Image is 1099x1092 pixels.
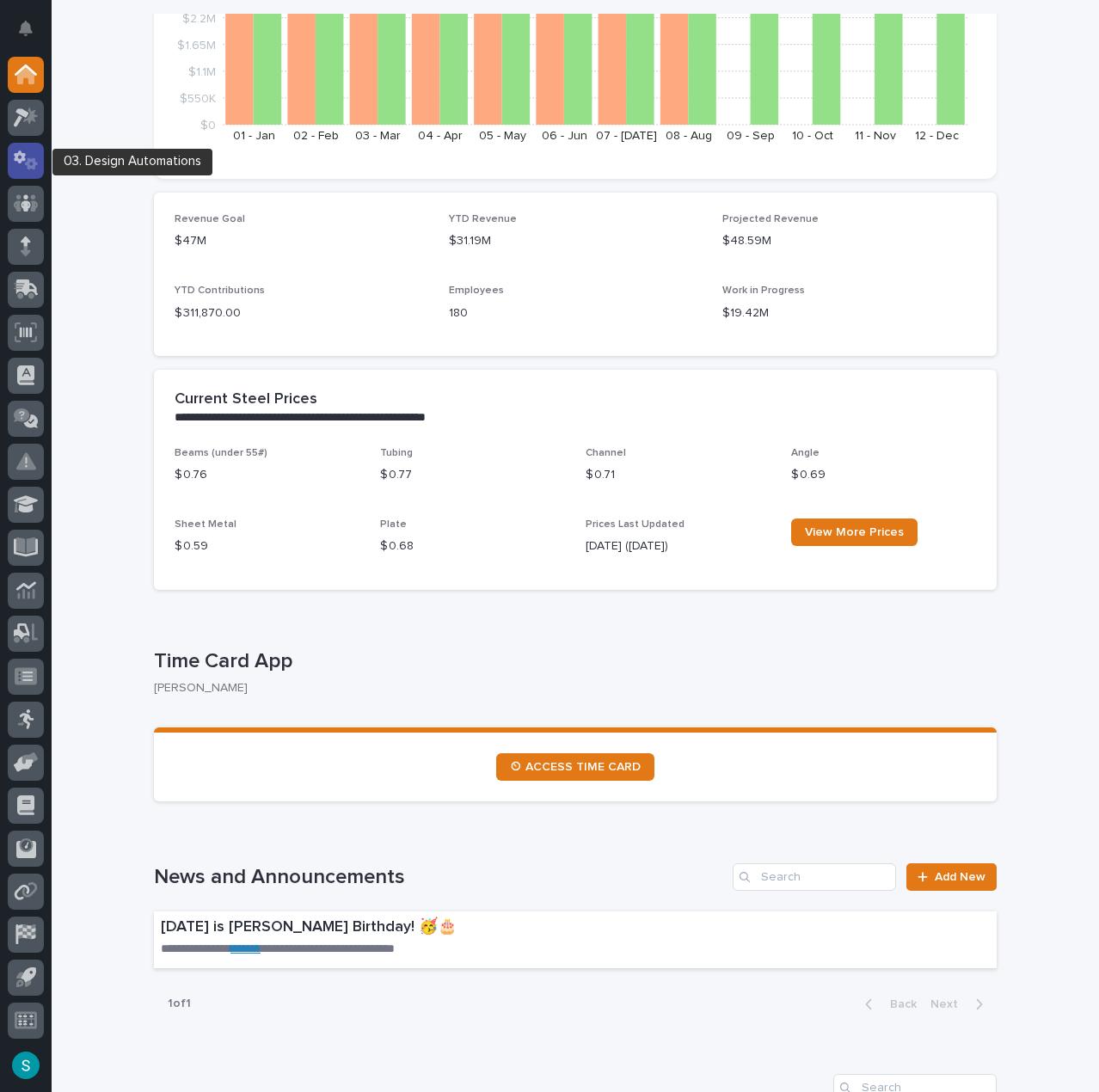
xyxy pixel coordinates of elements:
tspan: $1.1M [188,65,216,77]
span: Revenue Goal [175,214,245,224]
text: 12 - Dec [915,130,959,142]
span: Angle [791,448,820,458]
span: YTD Contributions [175,285,265,296]
text: 05 - May [479,130,526,142]
span: Prices Last Updated [586,519,685,530]
tspan: $0 [200,120,216,132]
span: YTD Revenue [449,214,517,224]
span: Tubing [380,448,413,458]
button: Back [851,997,924,1012]
tspan: $1.65M [177,39,216,51]
text: 04 - Apr [418,130,463,142]
span: Sheet Metal [175,519,236,530]
span: Next [930,998,968,1010]
a: ⏲ ACCESS TIME CARD [496,753,654,781]
text: 08 - Aug [666,130,712,142]
h2: Current Steel Prices [175,390,317,409]
span: Work in Progress [722,285,805,296]
text: 09 - Sep [727,130,775,142]
button: Notifications [8,10,44,46]
p: [DATE] ([DATE]) [586,537,771,555]
tspan: $550K [180,92,216,104]
span: Employees [449,285,504,296]
text: 03 - Mar [355,130,401,142]
span: ⏲ ACCESS TIME CARD [510,761,641,773]
p: 1 of 1 [154,983,205,1025]
p: $ 0.68 [380,537,565,555]
tspan: $2.2M [182,12,216,24]
p: [PERSON_NAME] [154,681,983,696]
text: 01 - Jan [233,130,275,142]
p: $ 0.71 [586,466,771,484]
p: $19.42M [722,304,976,322]
p: $31.19M [449,232,703,250]
p: $ 0.77 [380,466,565,484]
p: $ 0.59 [175,537,359,555]
p: $ 311,870.00 [175,304,428,322]
p: $ 0.76 [175,466,359,484]
text: 06 - Jun [542,130,587,142]
p: [DATE] is [PERSON_NAME] Birthday! 🥳🎂 [161,918,752,937]
h1: News and Announcements [154,865,726,890]
p: 180 [449,304,703,322]
span: Back [880,998,917,1010]
span: Plate [380,519,407,530]
span: Add New [935,871,985,883]
button: Next [924,997,997,1012]
div: Notifications [21,21,44,48]
p: $47M [175,232,428,250]
text: 11 - Nov [855,130,896,142]
button: users-avatar [8,1047,44,1083]
p: $ 0.69 [791,466,976,484]
span: Projected Revenue [722,214,819,224]
text: 02 - Feb [293,130,339,142]
a: Add New [906,863,997,891]
input: Search [733,863,896,891]
text: 07 - [DATE] [596,130,657,142]
a: View More Prices [791,518,918,546]
span: View More Prices [805,526,904,538]
p: $48.59M [722,232,976,250]
text: 10 - Oct [792,130,833,142]
p: Time Card App [154,649,990,674]
span: Channel [586,448,626,458]
span: Beams (under 55#) [175,448,267,458]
